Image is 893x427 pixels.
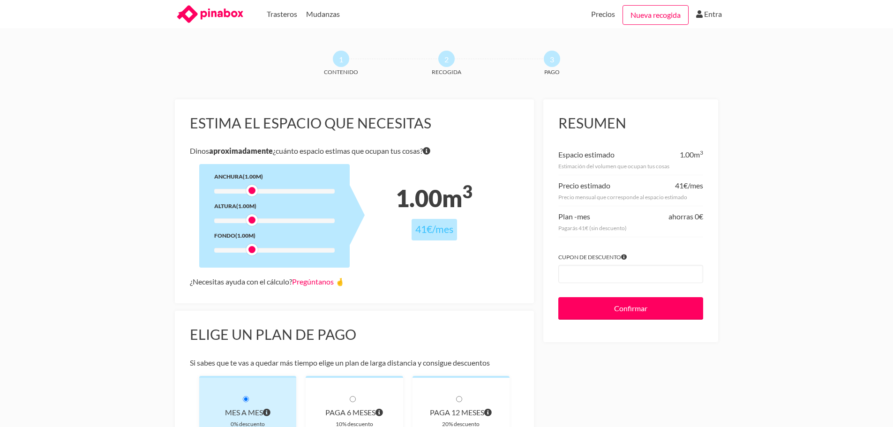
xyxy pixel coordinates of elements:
[190,275,519,288] div: ¿Necesitas ayuda con el cálculo?
[438,51,455,67] span: 2
[621,252,627,262] span: Si tienes algún cupón introdúcelo para aplicar el descuento
[190,114,519,132] h3: Estima el espacio que necesitas
[432,223,453,235] span: /mes
[675,181,688,190] span: 41€
[214,406,282,419] div: Mes a mes
[415,223,432,235] span: 41€
[442,184,473,212] span: m
[558,223,703,233] div: Pagarás 41€ (sin descuento)
[263,406,270,419] span: Pagas al principio de cada mes por el volumen que ocupan tus cosas. A diferencia de otros planes ...
[190,356,519,369] p: Si sabes que te vas a quedar más tiempo elige un plan de larga distancia y consigue descuentos
[668,210,703,223] div: ahorras 0€
[517,67,587,77] span: Pago
[688,181,703,190] span: /mes
[306,67,376,77] span: Contenido
[558,161,703,171] div: Estimación del volumen que ocupan tus cosas
[558,148,615,161] div: Espacio estimado
[423,144,430,157] span: Si tienes dudas sobre volumen exacto de tus cosas no te preocupes porque nuestro equipo te dirá e...
[623,5,689,25] a: Nueva recogida
[236,202,256,210] span: (1.00m)
[577,212,590,221] span: mes
[462,181,473,202] sup: 3
[292,277,345,286] a: Pregúntanos 🤞
[558,252,703,262] label: Cupon de descuento
[190,144,519,157] p: Dinos ¿cuánto espacio estimas que ocupan tus cosas?
[412,67,482,77] span: Recogida
[214,201,335,211] div: Altura
[190,326,519,344] h3: Elige un plan de pago
[214,231,335,240] div: Fondo
[558,192,703,202] div: Precio mensual que corresponde al espacio estimado
[544,51,560,67] span: 3
[243,173,263,180] span: (1.00m)
[321,406,388,419] div: paga 6 meses
[694,150,703,159] span: m
[396,184,442,212] span: 1.00
[558,179,610,192] div: Precio estimado
[235,232,255,239] span: (1.00m)
[214,172,335,181] div: Anchura
[558,210,590,223] div: Plan -
[375,406,383,419] span: Pagas cada 6 meses por el volumen que ocupan tus cosas. El precio incluye el descuento de 10% y e...
[428,406,495,419] div: paga 12 meses
[680,150,694,159] span: 1.00
[558,297,703,320] input: Confirmar
[700,149,703,156] sup: 3
[484,406,492,419] span: Pagas cada 12 meses por el volumen que ocupan tus cosas. El precio incluye el descuento de 20% y ...
[209,146,273,155] b: aproximadamente
[333,51,349,67] span: 1
[558,114,703,132] h3: Resumen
